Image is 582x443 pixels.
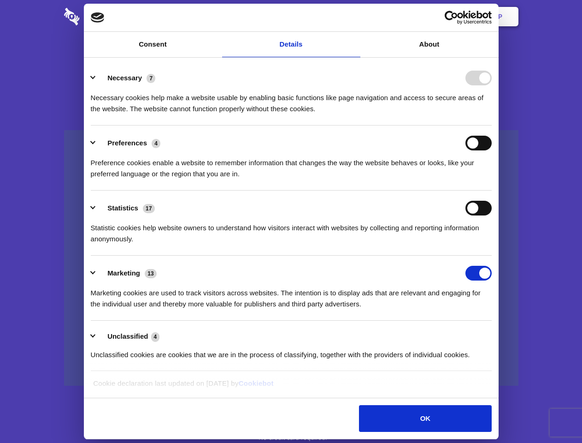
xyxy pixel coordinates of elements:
img: logo [91,12,105,23]
span: 4 [152,139,160,148]
a: Login [418,2,458,31]
div: Unclassified cookies are cookies that we are in the process of classifying, together with the pro... [91,342,492,360]
label: Necessary [107,74,142,82]
div: Marketing cookies are used to track visitors across websites. The intention is to display ads tha... [91,281,492,310]
label: Marketing [107,269,140,277]
a: Usercentrics Cookiebot - opens in a new window [411,11,492,24]
button: Unclassified (4) [91,331,165,342]
div: Preference cookies enable a website to remember information that changes the way the website beha... [91,150,492,180]
label: Preferences [107,139,147,147]
a: Pricing [270,2,311,31]
button: OK [359,405,491,432]
h1: Eliminate Slack Data Loss. [64,42,518,75]
button: Necessary (7) [91,71,161,85]
button: Statistics (17) [91,201,161,216]
a: Contact [374,2,416,31]
span: 17 [143,204,155,213]
a: About [360,32,499,57]
button: Preferences (4) [91,136,166,150]
span: 7 [147,74,155,83]
div: Cookie declaration last updated on [DATE] by [86,378,496,396]
a: Consent [84,32,222,57]
a: Details [222,32,360,57]
a: Cookiebot [239,379,274,387]
h4: Auto-redaction of sensitive data, encrypted data sharing and self-destructing private chats. Shar... [64,84,518,114]
span: 13 [145,269,157,278]
label: Statistics [107,204,138,212]
button: Marketing (13) [91,266,163,281]
div: Necessary cookies help make a website usable by enabling basic functions like page navigation and... [91,85,492,114]
img: logo-wordmark-white-trans-d4663122ce5f474addd5e946df7df03e33cb6a1c49d2221995e7729f52c070b2.svg [64,8,143,25]
div: Statistic cookies help website owners to understand how visitors interact with websites by collec... [91,216,492,245]
span: 4 [151,332,160,341]
iframe: Drift Widget Chat Controller [536,397,571,432]
a: Wistia video thumbnail [64,130,518,386]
